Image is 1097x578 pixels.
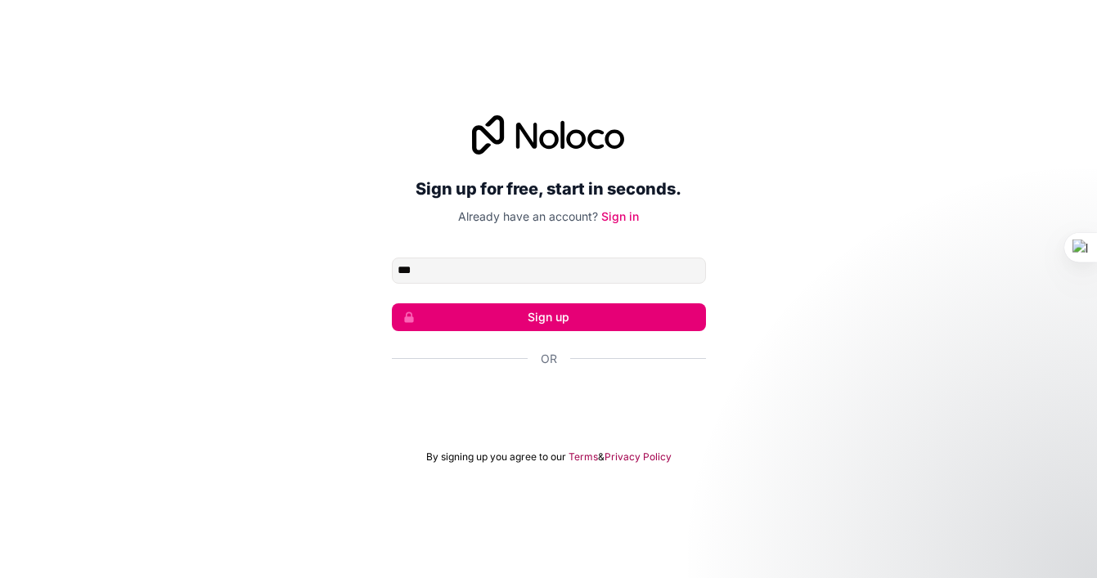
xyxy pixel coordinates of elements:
[770,455,1097,570] iframe: Intercom notifications message
[458,209,598,223] span: Already have an account?
[426,450,566,464] span: By signing up you agree to our
[569,450,598,464] a: Terms
[392,303,706,331] button: Sign up
[392,258,706,284] input: Email address
[605,450,672,464] a: Privacy Policy
[384,385,714,421] iframe: Tombol Login dengan Google
[392,174,706,204] h2: Sign up for free, start in seconds.
[601,209,639,223] a: Sign in
[541,351,557,367] span: Or
[598,450,605,464] span: &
